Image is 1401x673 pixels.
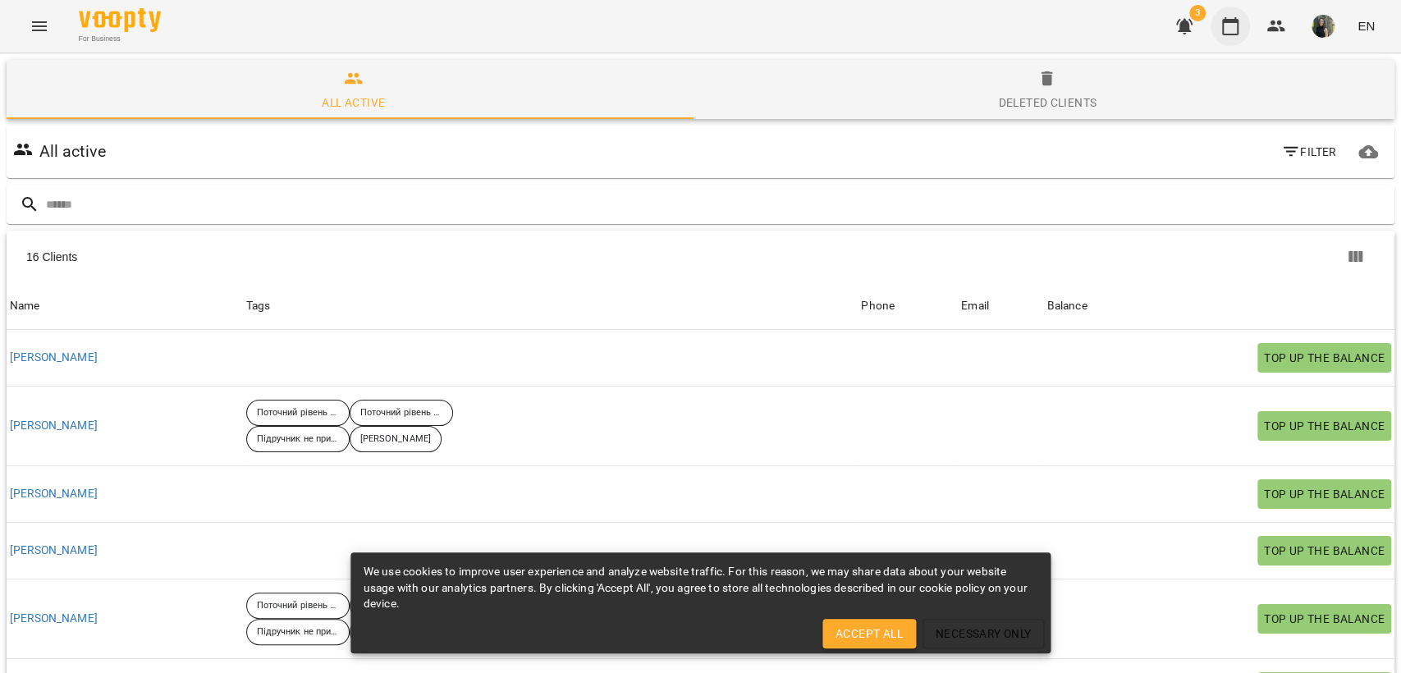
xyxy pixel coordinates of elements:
div: Бажаний рівень А1 [350,593,452,619]
a: [PERSON_NAME] [10,611,98,627]
span: Top up the balance [1264,348,1385,368]
div: Sort [1046,296,1087,316]
span: Top up the balance [1264,541,1385,561]
span: 3 [1189,5,1206,21]
div: Sort [961,296,989,316]
span: Top up the balance [1264,609,1385,629]
p: Поточний рівень А1 [257,599,339,613]
button: Top up the balance [1257,604,1391,634]
img: cee650bf85ea97b15583ede96205305a.jpg [1312,15,1335,38]
div: [PERSON_NAME] [350,426,442,452]
span: Filter [1281,142,1336,162]
p: Поточний рівень А2 [360,406,442,420]
span: Accept All [836,624,903,643]
div: Поточний рівень А1 [246,593,350,619]
button: Necessary Only [923,619,1045,648]
span: Phone [861,296,955,316]
a: [PERSON_NAME] [10,543,98,559]
div: Поточний рівень А2 [350,400,453,426]
div: Підручник не призначений [246,619,350,645]
button: EN [1351,11,1381,41]
div: Sort [861,296,895,316]
img: Voopty Logo [79,8,161,32]
div: Поточний рівень А1 [246,400,350,426]
span: Name [10,296,240,316]
span: For Business [79,34,161,44]
button: Filter [1275,137,1343,167]
button: Top up the balance [1257,411,1391,441]
span: Balance [1046,296,1391,316]
div: Name [10,296,40,316]
span: Email [961,296,1040,316]
span: Necessary Only [936,624,1032,643]
div: 16 Clients [26,249,707,265]
div: Phone [861,296,895,316]
button: Menu [20,7,59,46]
div: Deleted clients [998,93,1097,112]
h6: All active [39,139,106,164]
div: All active [322,93,385,112]
a: [PERSON_NAME] [10,418,98,434]
span: EN [1358,17,1375,34]
div: [PERSON_NAME] [350,619,442,645]
div: Table Toolbar [7,231,1394,283]
button: Top up the balance [1257,479,1391,509]
div: Sort [10,296,40,316]
a: [PERSON_NAME] [10,350,98,366]
div: Tags [246,296,855,316]
a: [PERSON_NAME] [10,486,98,502]
p: Підручник не призначений [257,433,339,446]
span: Top up the balance [1264,416,1385,436]
button: Top up the balance [1257,343,1391,373]
div: Balance [1046,296,1087,316]
button: Accept All [822,619,916,648]
div: Email [961,296,989,316]
button: Show columns [1335,237,1375,277]
div: Підручник не призначений [246,426,350,452]
div: We use cookies to improve user experience and analyze website traffic. For this reason, we may sh... [364,557,1038,619]
span: Top up the balance [1264,484,1385,504]
p: Підручник не призначений [257,625,339,639]
p: Поточний рівень А1 [257,406,339,420]
p: [PERSON_NAME] [360,433,431,446]
button: Top up the balance [1257,536,1391,565]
